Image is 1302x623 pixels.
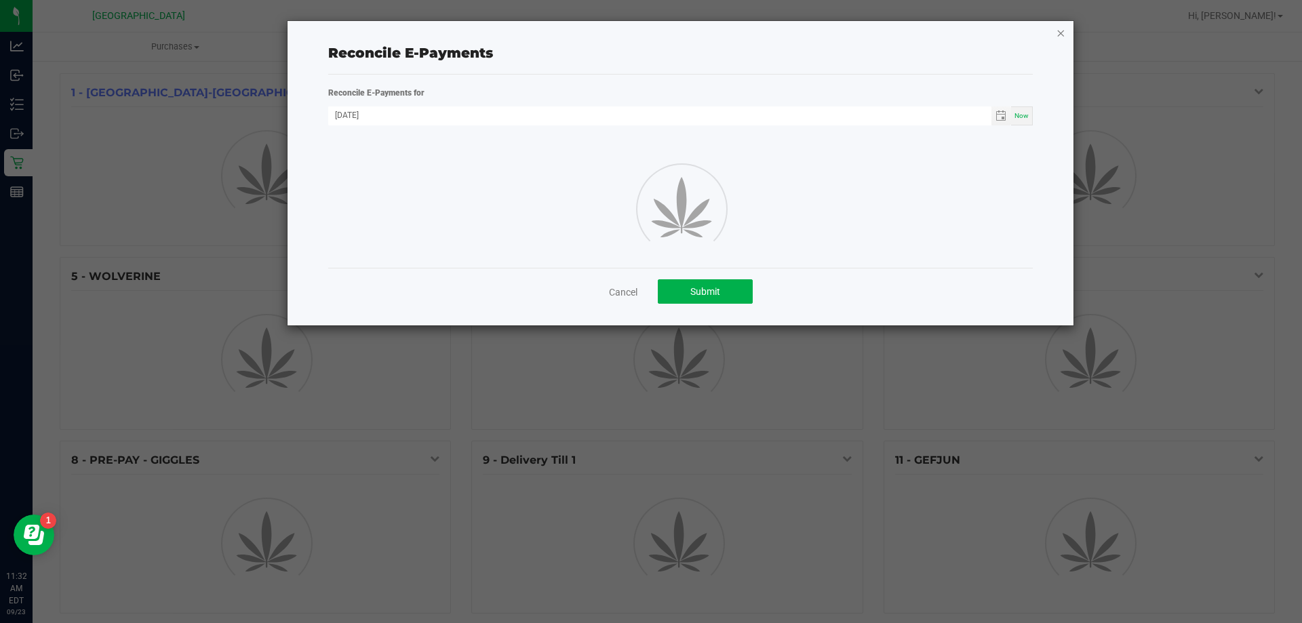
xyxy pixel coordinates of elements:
[1014,112,1029,119] span: Now
[609,285,637,299] a: Cancel
[658,279,753,304] button: Submit
[328,106,991,123] input: Date
[991,106,1011,125] span: Toggle calendar
[328,88,425,98] strong: Reconcile E-Payments for
[328,43,1033,63] div: Reconcile E-Payments
[14,515,54,555] iframe: Resource center
[40,513,56,529] iframe: Resource center unread badge
[690,286,720,297] span: Submit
